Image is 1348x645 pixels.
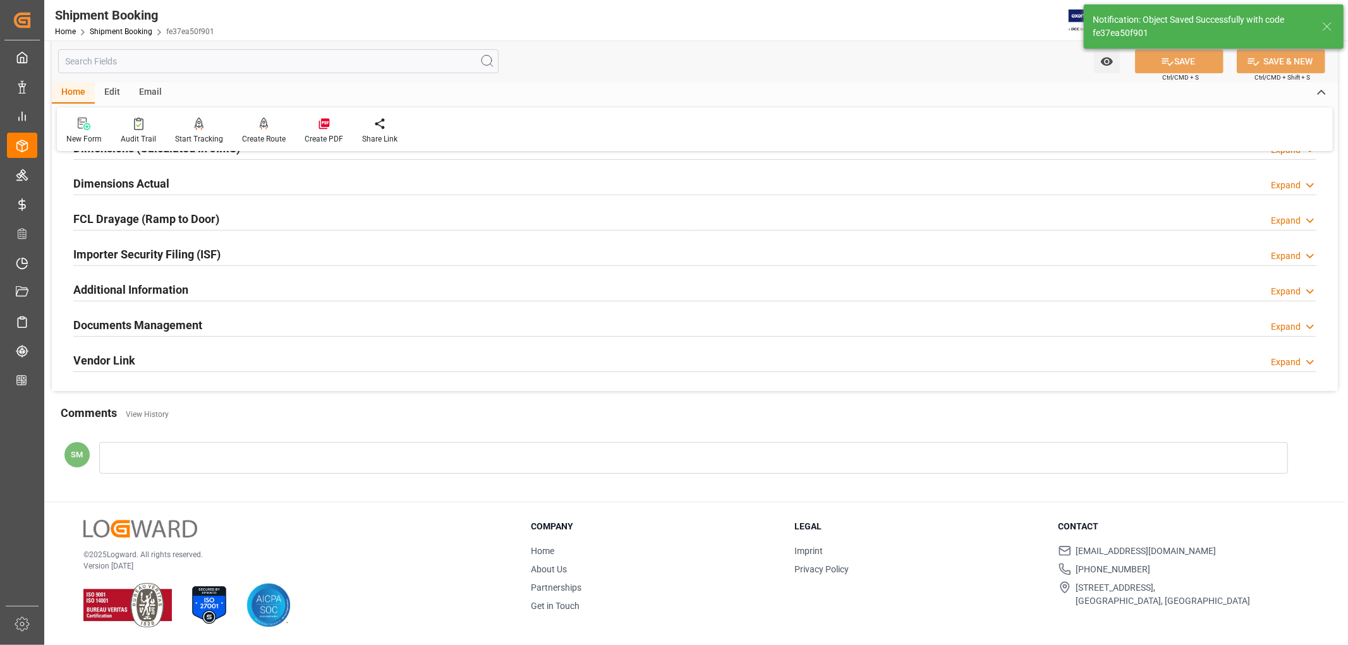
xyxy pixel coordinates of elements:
[1069,9,1112,32] img: Exertis%20JAM%20-%20Email%20Logo.jpg_1722504956.jpg
[531,520,779,533] h3: Company
[531,601,580,611] a: Get in Touch
[73,316,202,334] h2: Documents Management
[73,352,135,369] h2: Vendor Link
[531,582,581,593] a: Partnerships
[794,546,823,556] a: Imprint
[794,564,849,574] a: Privacy Policy
[83,560,499,572] p: Version [DATE]
[126,410,169,419] a: View History
[531,546,554,556] a: Home
[58,49,499,73] input: Search Fields
[73,175,169,192] h2: Dimensions Actual
[95,82,130,104] div: Edit
[531,564,567,574] a: About Us
[66,133,102,145] div: New Form
[1271,214,1301,227] div: Expand
[1271,250,1301,263] div: Expand
[1271,179,1301,192] div: Expand
[794,520,1042,533] h3: Legal
[246,583,291,627] img: AICPA SOC
[1254,73,1310,82] span: Ctrl/CMD + Shift + S
[1059,520,1306,533] h3: Contact
[71,450,83,459] span: SM
[1076,563,1151,576] span: [PHONE_NUMBER]
[73,246,221,263] h2: Importer Security Filing (ISF)
[55,6,214,25] div: Shipment Booking
[90,27,152,36] a: Shipment Booking
[83,520,197,538] img: Logward Logo
[52,82,95,104] div: Home
[83,583,172,627] img: ISO 9001 & ISO 14001 Certification
[1093,13,1310,40] div: Notification: Object Saved Successfully with code fe37ea50f901
[61,404,117,421] h2: Comments
[305,133,343,145] div: Create PDF
[73,210,219,227] h2: FCL Drayage (Ramp to Door)
[362,133,398,145] div: Share Link
[1271,320,1301,334] div: Expand
[1237,49,1325,73] button: SAVE & NEW
[187,583,231,627] img: ISO 27001 Certification
[130,82,171,104] div: Email
[1135,49,1224,73] button: SAVE
[1271,356,1301,369] div: Expand
[83,549,499,560] p: © 2025 Logward. All rights reserved.
[73,281,188,298] h2: Additional Information
[1094,49,1120,73] button: open menu
[121,133,156,145] div: Audit Trail
[1076,545,1217,558] span: [EMAIL_ADDRESS][DOMAIN_NAME]
[1076,581,1251,608] span: [STREET_ADDRESS], [GEOGRAPHIC_DATA], [GEOGRAPHIC_DATA]
[55,27,76,36] a: Home
[1271,285,1301,298] div: Expand
[175,133,223,145] div: Start Tracking
[242,133,286,145] div: Create Route
[1162,73,1199,82] span: Ctrl/CMD + S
